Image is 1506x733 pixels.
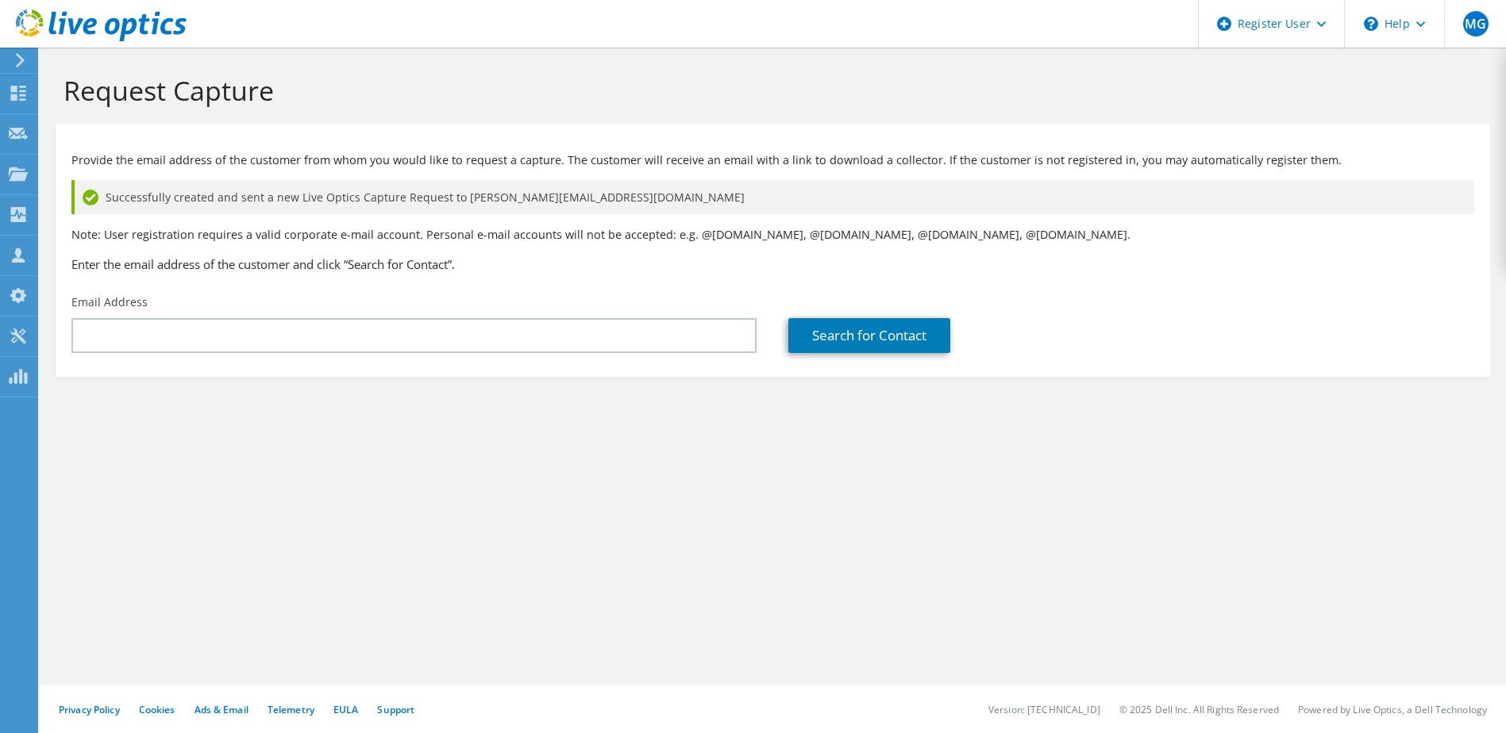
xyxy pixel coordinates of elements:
[59,703,120,716] a: Privacy Policy
[788,318,950,353] a: Search for Contact
[333,703,358,716] a: EULA
[71,294,148,310] label: Email Address
[71,255,1474,273] h3: Enter the email address of the customer and click “Search for Contact”.
[377,703,414,716] a: Support
[195,703,248,716] a: Ads & Email
[268,703,314,716] a: Telemetry
[1298,703,1487,716] li: Powered by Live Optics, a Dell Technology
[71,152,1474,169] p: Provide the email address of the customer from whom you would like to request a capture. The cust...
[1364,17,1378,31] svg: \n
[106,189,745,206] span: Successfully created and sent a new Live Optics Capture Request to [PERSON_NAME][EMAIL_ADDRESS][D...
[1119,703,1279,716] li: © 2025 Dell Inc. All Rights Reserved
[988,703,1100,716] li: Version: [TECHNICAL_ID]
[139,703,175,716] a: Cookies
[64,74,1474,107] h1: Request Capture
[1463,11,1489,36] span: MG
[71,226,1474,244] p: Note: User registration requires a valid corporate e-mail account. Personal e-mail accounts will ...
